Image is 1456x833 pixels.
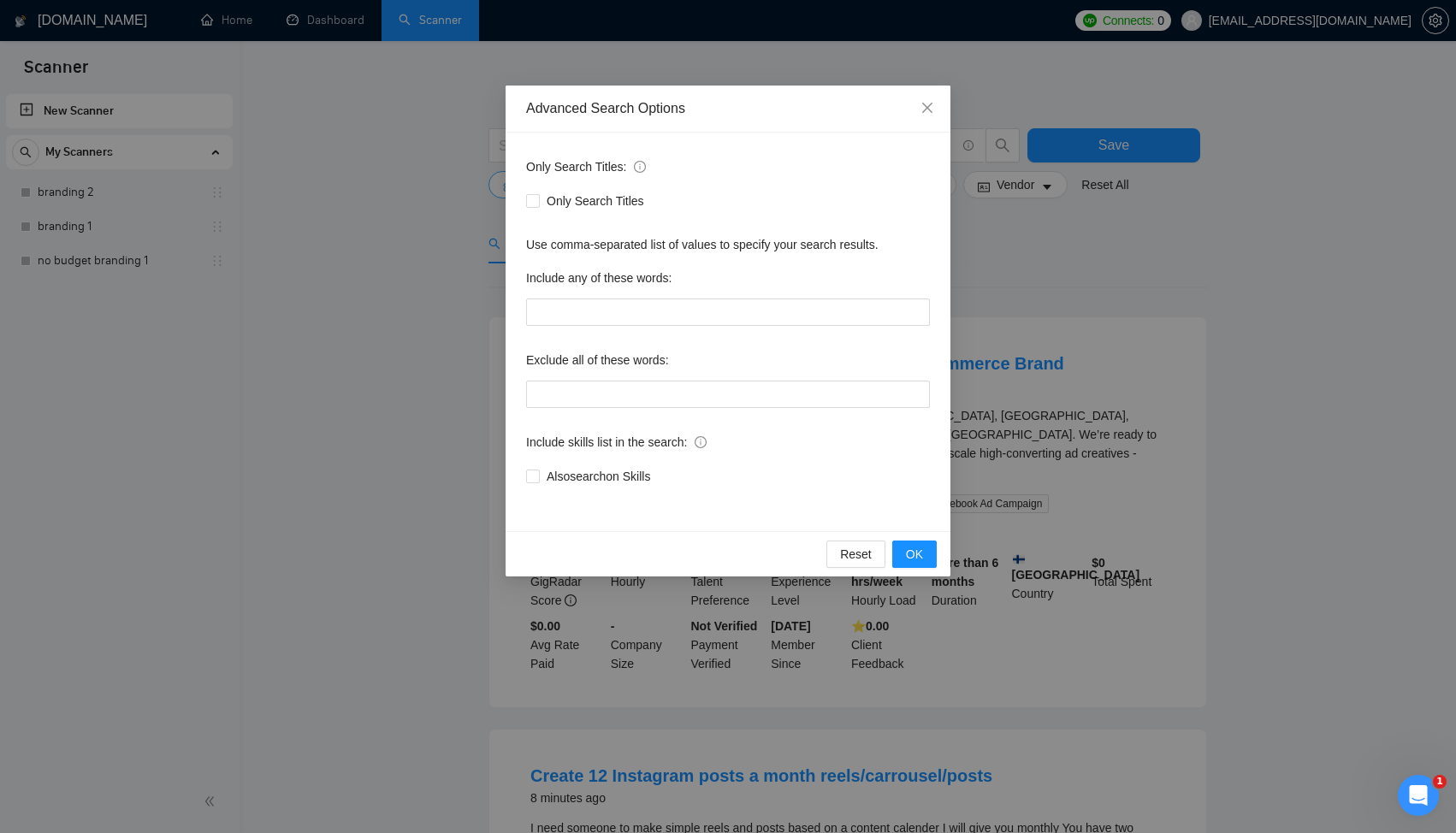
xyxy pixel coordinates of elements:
[634,161,646,173] span: info-circle
[920,101,934,115] span: close
[892,541,937,568] button: OK
[526,346,669,374] label: Exclude all of these words:
[840,545,872,564] span: Reset
[540,192,651,210] span: Only Search Titles
[826,541,885,568] button: Reset
[540,467,657,486] span: Also search on Skills
[526,264,672,292] label: Include any of these words:
[526,433,707,452] span: Include skills list in the search:
[1398,775,1439,816] iframe: Intercom live chat
[695,436,707,448] span: info-circle
[904,86,950,132] button: Close
[906,545,923,564] span: OK
[526,157,646,176] span: Only Search Titles:
[526,99,930,118] div: Advanced Search Options
[1433,775,1447,789] span: 1
[526,235,930,254] div: Use comma-separated list of values to specify your search results.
